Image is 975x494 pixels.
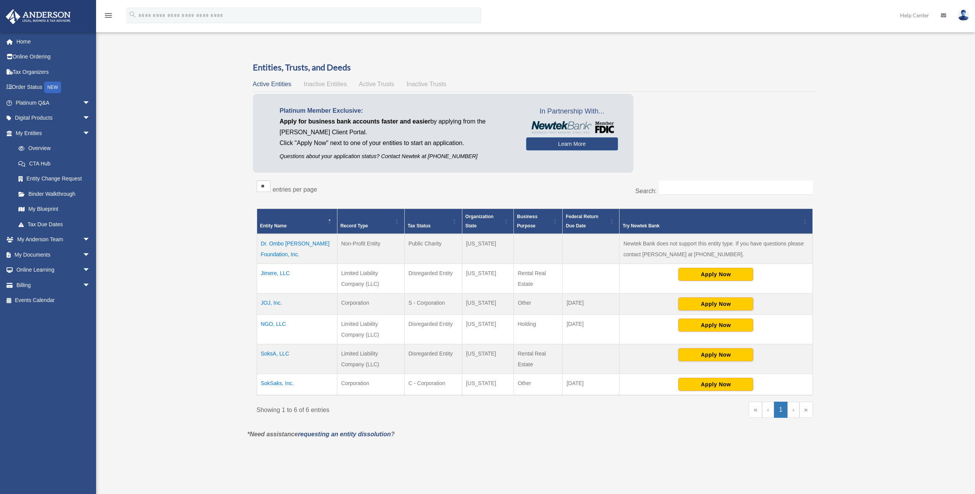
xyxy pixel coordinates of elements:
a: Tax Organizers [5,64,102,80]
th: Try Newtek Bank : Activate to sort [620,209,812,234]
th: Tax Status: Activate to sort [404,209,462,234]
td: Corporation [337,294,404,315]
button: Apply Now [678,348,753,361]
a: Entity Change Request [11,171,98,187]
td: SoksA, LLC [257,344,337,374]
td: [US_STATE] [462,315,514,344]
a: Platinum Q&Aarrow_drop_down [5,95,102,110]
span: In Partnership With... [526,105,618,118]
i: search [128,10,137,19]
span: arrow_drop_down [83,95,98,111]
a: Binder Walkthrough [11,186,98,202]
a: CTA Hub [11,156,98,171]
span: arrow_drop_down [83,232,98,248]
td: [US_STATE] [462,234,514,264]
p: Click "Apply Now" next to one of your entities to start an application. [280,138,515,149]
td: Non-Profit Entity [337,234,404,264]
span: Business Purpose [517,214,537,229]
img: Anderson Advisors Platinum Portal [3,9,73,24]
td: SokSaks, Inc. [257,374,337,396]
span: Tax Status [408,223,431,229]
button: Apply Now [678,268,753,281]
a: requesting an entity dissolution [298,431,391,437]
span: Inactive Trusts [407,81,446,87]
a: My Anderson Teamarrow_drop_down [5,232,102,247]
td: Limited Liability Company (LLC) [337,264,404,294]
a: My Entitiesarrow_drop_down [5,125,98,141]
a: Online Ordering [5,49,102,65]
span: Organization State [465,214,493,229]
span: Inactive Entities [304,81,347,87]
span: arrow_drop_down [83,262,98,278]
td: JOJ, Inc. [257,294,337,315]
td: Limited Liability Company (LLC) [337,315,404,344]
a: First [749,402,762,418]
th: Organization State: Activate to sort [462,209,514,234]
td: Dr. Ombo [PERSON_NAME] Foundation, Inc. [257,234,337,264]
th: Record Type: Activate to sort [337,209,404,234]
a: Previous [762,402,774,418]
a: My Blueprint [11,202,98,217]
span: arrow_drop_down [83,110,98,126]
td: Corporation [337,374,404,396]
td: Rental Real Estate [514,264,563,294]
td: Other [514,294,563,315]
span: arrow_drop_down [83,247,98,263]
td: [US_STATE] [462,374,514,396]
td: C - Corporation [404,374,462,396]
span: Record Type [341,223,368,229]
td: Disregarded Entity [404,264,462,294]
a: Overview [11,141,94,156]
button: Apply Now [678,378,753,391]
td: S - Corporation [404,294,462,315]
em: *Need assistance ? [247,431,395,437]
td: Other [514,374,563,396]
a: 1 [774,402,787,418]
td: Holding [514,315,563,344]
th: Federal Return Due Date: Activate to sort [563,209,620,234]
a: Tax Due Dates [11,217,98,232]
a: Events Calendar [5,293,102,308]
button: Apply Now [678,297,753,310]
th: Entity Name: Activate to invert sorting [257,209,337,234]
span: arrow_drop_down [83,125,98,141]
td: NGO, LLC [257,315,337,344]
p: Questions about your application status? Contact Newtek at [PHONE_NUMBER] [280,152,515,161]
span: Active Trusts [359,81,394,87]
button: Apply Now [678,319,753,332]
td: [DATE] [563,294,620,315]
a: Next [787,402,799,418]
span: Entity Name [260,223,287,229]
td: [US_STATE] [462,344,514,374]
div: Try Newtek Bank [623,221,801,230]
a: Home [5,34,102,49]
td: [DATE] [563,374,620,396]
a: Learn More [526,137,618,150]
i: menu [104,11,113,20]
span: Federal Return Due Date [566,214,598,229]
label: entries per page [273,186,317,193]
a: Billingarrow_drop_down [5,277,102,293]
a: Online Learningarrow_drop_down [5,262,102,278]
a: menu [104,13,113,20]
td: Disregarded Entity [404,315,462,344]
p: by applying from the [PERSON_NAME] Client Portal. [280,116,515,138]
td: Rental Real Estate [514,344,563,374]
a: Digital Productsarrow_drop_down [5,110,102,126]
span: arrow_drop_down [83,277,98,293]
td: Disregarded Entity [404,344,462,374]
img: User Pic [958,10,969,21]
td: Jimere, LLC [257,264,337,294]
td: Limited Liability Company (LLC) [337,344,404,374]
a: Order StatusNEW [5,80,102,95]
span: Apply for business bank accounts faster and easier [280,118,430,125]
label: Search: [635,188,656,194]
td: [US_STATE] [462,264,514,294]
td: [US_STATE] [462,294,514,315]
th: Business Purpose: Activate to sort [514,209,563,234]
h3: Entities, Trusts, and Deeds [253,62,817,73]
td: [DATE] [563,315,620,344]
a: My Documentsarrow_drop_down [5,247,102,262]
img: NewtekBankLogoSM.png [530,121,614,134]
